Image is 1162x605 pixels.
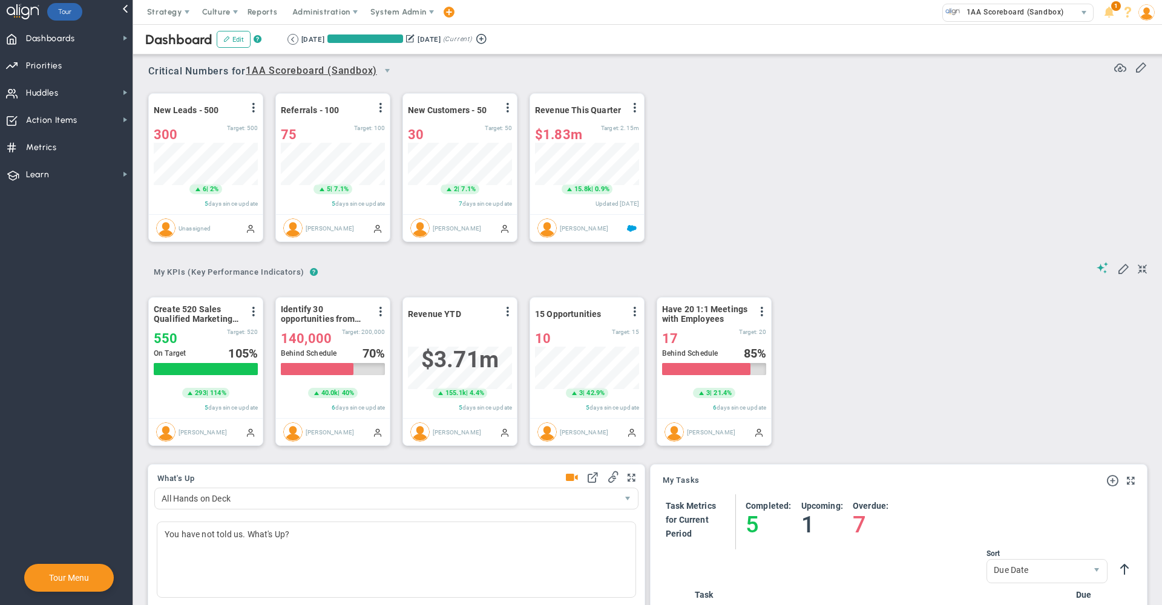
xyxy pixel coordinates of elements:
[287,34,298,45] button: Go to previous period
[247,125,258,131] span: 500
[217,31,251,48] button: Edit
[706,388,710,398] span: 3
[754,427,764,437] span: Manually Updated
[281,349,336,358] span: Behind Schedule
[374,125,385,131] span: 100
[666,515,709,525] span: for Current
[26,162,49,188] span: Learn
[338,389,340,397] span: |
[332,200,335,207] span: 5
[535,331,551,346] span: 10
[1114,60,1126,72] span: Refresh Data
[342,389,354,397] span: 40%
[744,346,757,361] span: 85
[227,329,245,335] span: Target:
[377,60,398,81] span: select
[205,404,208,411] span: 5
[537,422,557,442] img: Alex Abramson
[361,329,385,335] span: 200,000
[583,389,585,397] span: |
[301,34,324,45] div: [DATE]
[579,388,583,398] span: 3
[663,476,700,485] span: My Tasks
[148,263,310,284] button: My KPIs (Key Performance Indicators)
[208,200,258,207] span: days since update
[157,522,636,598] div: You have not told us. What's Up?
[485,125,503,131] span: Target:
[537,218,557,238] img: Tom Johnson
[586,404,589,411] span: 5
[801,500,843,511] h4: Upcoming:
[853,511,888,538] h4: 7
[228,346,248,361] span: 105
[665,422,684,442] img: Alex Abramson
[627,427,637,437] span: Manually Updated
[373,427,382,437] span: Manually Updated
[154,304,241,324] span: Create 520 Sales Qualified Marketing Leads
[208,404,258,411] span: days since update
[687,428,735,435] span: [PERSON_NAME]
[154,127,177,142] span: 300
[1086,560,1107,583] span: select
[666,500,716,511] h4: Task Metrics
[206,185,208,193] span: |
[1138,4,1155,21] img: 48978.Person.photo
[281,127,297,142] span: 75
[246,427,255,437] span: Manually Updated
[363,347,386,360] div: %
[662,349,718,358] span: Behind Schedule
[321,388,338,398] span: 40.0k
[466,389,468,397] span: |
[945,4,960,19] img: 33626.Company.photo
[281,304,369,324] span: Identify 30 opportunities from SmithCo resulting in $200K new sales
[335,200,385,207] span: days since update
[1117,262,1129,274] span: Edit My KPIs
[148,60,401,83] span: Critical Numbers for
[327,185,330,194] span: 5
[739,329,757,335] span: Target:
[156,218,176,238] img: Unassigned
[470,389,484,397] span: 4.4%
[156,422,176,442] img: Alex Abramson
[617,488,638,509] span: select
[960,4,1064,20] span: 1AA Scoreboard (Sandbox)
[154,349,186,358] span: On Target
[535,127,582,142] span: $1,832,868
[148,263,310,282] span: My KPIs (Key Performance Indicators)
[461,185,476,193] span: 7.1%
[596,200,639,207] span: Updated [DATE]
[26,80,59,106] span: Huddles
[306,428,354,435] span: [PERSON_NAME]
[202,7,231,16] span: Culture
[206,389,208,397] span: |
[157,474,195,483] span: What's Up
[1075,4,1093,21] span: select
[334,185,349,193] span: 7.1%
[505,125,512,131] span: 50
[421,347,499,373] span: $3,707,282
[203,185,206,194] span: 6
[154,331,177,346] span: 550
[717,404,766,411] span: days since update
[327,34,403,43] div: Period Progress: 100% Day 91 of 91.
[620,125,639,131] span: 2,154,350
[410,218,430,238] img: Miguel Cabrera
[560,428,608,435] span: [PERSON_NAME]
[145,31,212,48] span: Dashboard
[147,7,182,16] span: Strategy
[281,331,332,346] span: 140,000
[45,572,93,583] button: Tour Menu
[591,185,593,193] span: |
[26,108,77,133] span: Action Items
[663,476,700,486] a: My Tasks
[443,34,472,45] span: (Current)
[987,560,1086,580] span: Due Date
[1111,1,1121,11] span: 1
[179,428,227,435] span: [PERSON_NAME]
[459,200,462,207] span: 7
[227,125,245,131] span: Target:
[714,389,732,397] span: 21.4%
[179,224,211,231] span: Unassigned
[500,223,510,233] span: Manually Updated
[500,427,510,437] span: Manually Updated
